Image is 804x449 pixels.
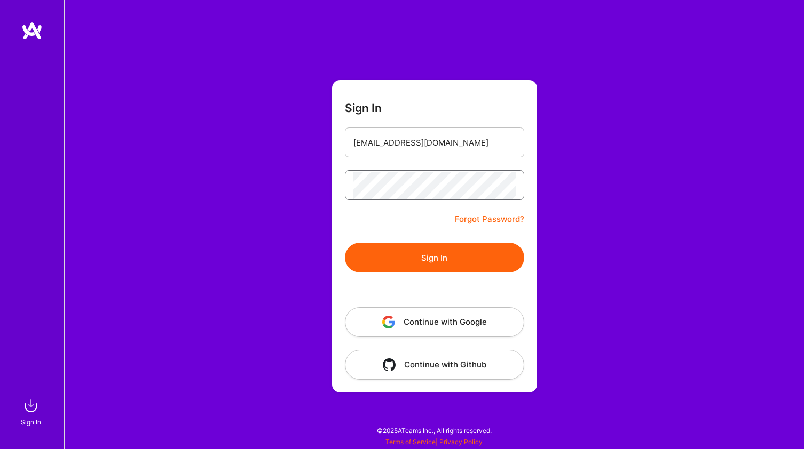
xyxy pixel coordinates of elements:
[439,438,483,446] a: Privacy Policy
[353,129,516,156] input: Email...
[382,316,395,328] img: icon
[455,213,524,226] a: Forgot Password?
[64,417,804,444] div: © 2025 ATeams Inc., All rights reserved.
[21,21,43,41] img: logo
[20,395,42,416] img: sign in
[385,438,436,446] a: Terms of Service
[383,358,396,371] img: icon
[345,307,524,337] button: Continue with Google
[345,243,524,272] button: Sign In
[385,438,483,446] span: |
[345,350,524,380] button: Continue with Github
[21,416,41,428] div: Sign In
[22,395,42,428] a: sign inSign In
[345,101,382,115] h3: Sign In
